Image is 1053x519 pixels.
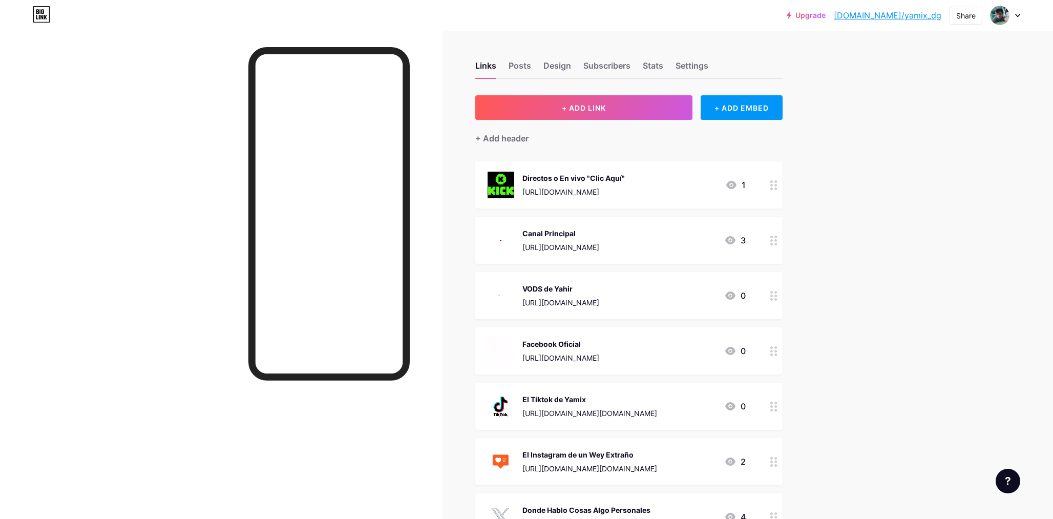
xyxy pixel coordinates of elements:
div: El Tiktok de Yamix [522,394,657,405]
div: [URL][DOMAIN_NAME] [522,186,625,197]
div: Share [956,10,976,21]
img: Directos o En vivo "Clic Aquí" [488,172,514,198]
img: El Instagram de un Wey Extraño [488,448,514,475]
div: + Add header [475,132,529,144]
span: + ADD LINK [562,103,606,112]
div: VODS de Yahir [522,283,599,294]
img: Canal Principal [488,227,514,254]
img: VODS de Yahir [488,282,514,309]
div: [URL][DOMAIN_NAME][DOMAIN_NAME] [522,463,657,474]
div: 3 [724,234,746,246]
a: Upgrade [787,11,826,19]
div: [URL][DOMAIN_NAME] [522,352,599,363]
div: El Instagram de un Wey Extraño [522,449,657,460]
div: 0 [724,400,746,412]
div: Canal Principal [522,228,599,239]
div: + ADD EMBED [701,95,782,120]
div: Subscribers [583,59,630,78]
button: + ADD LINK [475,95,693,120]
div: [URL][DOMAIN_NAME][DOMAIN_NAME] [522,408,657,419]
div: Posts [509,59,531,78]
div: [URL][DOMAIN_NAME] [522,297,599,308]
div: 0 [724,289,746,302]
div: [URL][DOMAIN_NAME] [522,242,599,253]
img: El Tiktok de Yamix [488,393,514,420]
img: Facebook Oficial [488,338,514,364]
div: Settings [676,59,708,78]
div: Stats [643,59,663,78]
a: [DOMAIN_NAME]/yamix_dg [834,9,941,22]
div: 0 [724,345,746,357]
div: Design [543,59,571,78]
div: Directos o En vivo "Clic Aquí" [522,173,625,183]
img: yamix_dg [990,6,1009,25]
div: 1 [725,179,746,191]
div: 2 [724,455,746,468]
div: Donde Hablo Cosas Algo Personales [522,505,650,515]
div: Links [475,59,496,78]
div: Facebook Oficial [522,339,599,349]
